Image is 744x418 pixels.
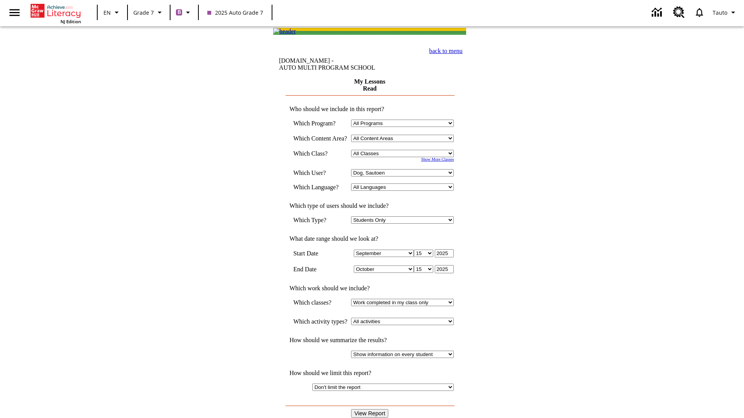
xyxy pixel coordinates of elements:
span: Grade 7 [133,9,154,17]
span: EN [103,9,111,17]
nobr: Which Content Area? [293,135,347,142]
td: Who should we include in this report? [286,106,454,113]
a: Notifications [689,2,710,22]
td: End Date [293,265,348,273]
nobr: AUTO MULTI PROGRAM SCHOOL [279,64,375,71]
td: How should we limit this report? [286,370,454,377]
td: Which type of users should we include? [286,202,454,209]
a: Show More Classes [421,157,454,161]
button: Open side menu [3,1,26,24]
td: [DOMAIN_NAME] - [279,57,393,71]
td: Which Type? [293,216,348,224]
button: Profile/Settings [710,5,741,19]
td: Which activity types? [293,318,348,325]
button: Boost Class color is purple. Change class color [173,5,196,19]
td: Which classes? [293,299,348,306]
a: My Lessons Read [354,78,385,92]
a: Data Center [647,2,668,23]
td: Start Date [293,249,348,257]
button: Language: EN, Select a language [100,5,125,19]
td: Which work should we include? [286,285,454,292]
td: Which Program? [293,120,348,127]
td: Which User? [293,169,348,176]
span: B [177,7,181,17]
img: header [273,28,296,35]
button: Grade: Grade 7, Select a grade [130,5,167,19]
span: 2025 Auto Grade 7 [207,9,263,17]
div: Home [31,2,81,24]
span: NJ Edition [60,19,81,24]
td: How should we summarize the results? [286,337,454,344]
td: What date range should we look at? [286,235,454,242]
td: Which Class? [293,150,348,157]
td: Which Language? [293,183,348,191]
span: Tauto [713,9,727,17]
a: Resource Center, Will open in new tab [668,2,689,23]
a: back to menu [429,48,462,54]
input: View Report [351,409,388,418]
